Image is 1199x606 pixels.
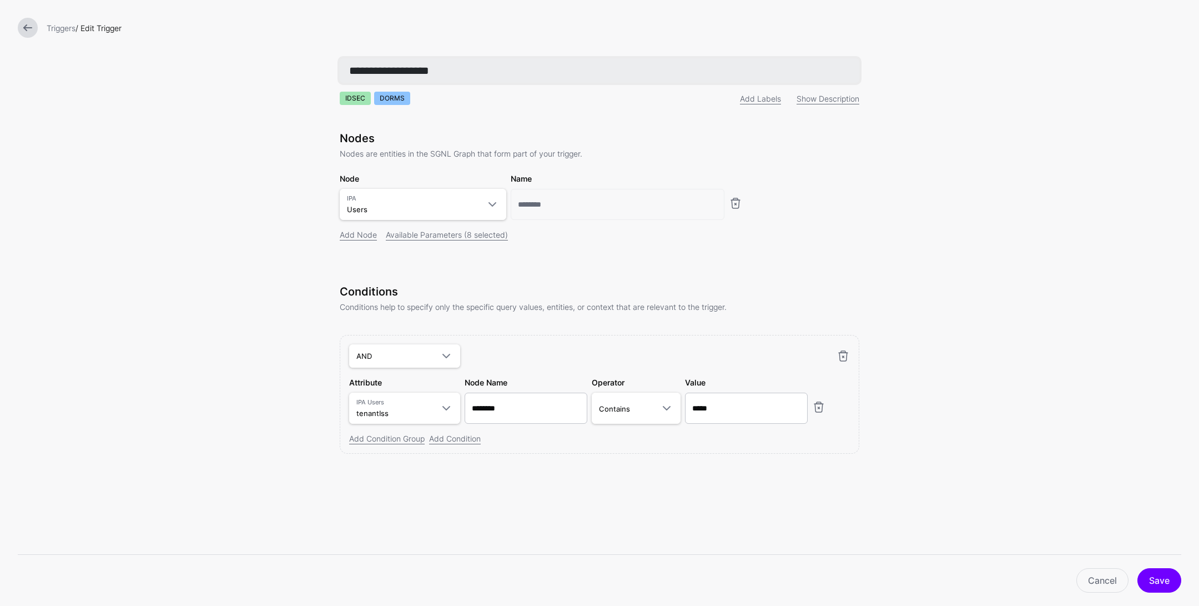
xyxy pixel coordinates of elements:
span: Contains [599,404,630,413]
span: AND [356,352,372,360]
span: tenantIss [356,409,389,418]
a: Show Description [797,94,859,103]
span: IPA [347,194,479,203]
h3: Conditions [340,285,859,298]
label: Value [685,377,706,388]
label: Node [340,173,359,184]
span: Users [347,205,367,214]
a: Add Condition [429,434,481,443]
button: Save [1137,568,1181,593]
span: IPA Users [356,398,433,407]
a: Triggers [47,23,75,33]
a: Add Labels [740,94,781,103]
a: Available Parameters (8 selected) [386,230,508,239]
p: Conditions help to specify only the specific query values, entities, or context that are relevant... [340,301,859,313]
h3: Nodes [340,132,859,145]
label: Attribute [349,377,382,388]
label: Node Name [465,377,507,388]
label: Name [511,173,532,184]
span: IDSEC [340,92,371,105]
a: Add Node [340,230,377,239]
div: / Edit Trigger [42,22,1186,34]
span: DORMS [374,92,410,105]
a: Add Condition Group [349,434,425,443]
label: Operator [592,377,624,388]
a: Cancel [1076,568,1129,593]
p: Nodes are entities in the SGNL Graph that form part of your trigger. [340,148,859,159]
